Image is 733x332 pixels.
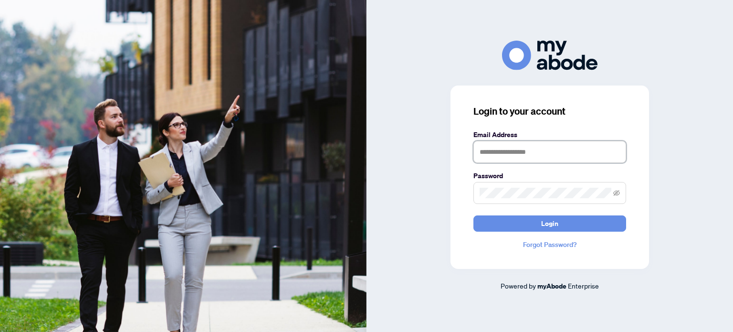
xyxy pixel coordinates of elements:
span: eye-invisible [613,190,620,196]
h3: Login to your account [473,105,626,118]
a: Forgot Password? [473,239,626,250]
span: Powered by [501,281,536,290]
img: ma-logo [502,41,597,70]
button: Login [473,215,626,232]
label: Email Address [473,129,626,140]
a: myAbode [537,281,566,291]
span: Enterprise [568,281,599,290]
label: Password [473,171,626,181]
span: Login [541,216,558,231]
